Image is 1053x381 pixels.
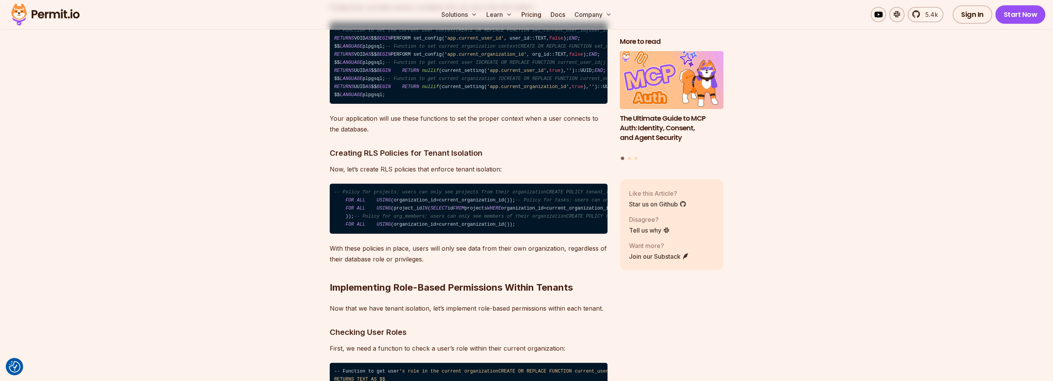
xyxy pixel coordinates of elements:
a: 5.4k [908,7,943,22]
h3: The Ultimate Guide to MCP Auth: Identity, Consent, and Agent Security [620,114,724,142]
a: Docs [547,7,568,22]
span: FOR [345,198,354,203]
button: Go to slide 3 [634,157,637,160]
p: Now, let’s create RLS policies that enforce tenant isolation: [330,164,607,175]
span: BEGIN [377,52,391,57]
p: Disagree? [629,215,670,224]
button: Company [571,7,615,22]
a: Start Now [995,5,1046,24]
h2: More to read [620,37,724,47]
span: LANGUAGE [340,44,362,49]
span: AS [365,68,371,73]
button: Learn [483,7,515,22]
span: false [549,36,564,41]
span: RETURNS [334,68,354,73]
span: AS [365,84,371,90]
span: IN [422,206,428,211]
a: Sign In [953,5,992,24]
span: 'app.current_user_id' [487,68,546,73]
span: FOR [345,206,354,211]
li: 1 of 3 [620,51,724,152]
a: The Ultimate Guide to MCP Auth: Identity, Consent, and Agent SecurityThe Ultimate Guide to MCP Au... [620,51,724,152]
span: -- Function to get current user IDCREATE OR REPLACE FUNCTION current_user_id() [385,60,606,65]
img: Permit logo [8,2,83,28]
span: BEGIN [377,36,391,41]
span: RETURNS [334,84,354,90]
span: 'app.current_organization_id' [487,84,569,90]
span: USING [377,222,391,227]
button: Go to slide 2 [628,157,631,160]
code: VOID $$ PERFORM set_config( , user_id::TEXT, ); ; $$ plpgsql; VOID $$ PERFORM set_config( , org_i... [330,22,607,104]
button: Go to slide 1 [621,157,624,160]
span: false [569,52,583,57]
span: ALL [357,222,365,227]
span: -- Function to set current organization contextCREATE OR REPLACE FUNCTION set_current_organizatio... [385,44,708,49]
p: Your application will use these functions to set the proper context when a user connects to the d... [330,113,607,135]
span: ALL [357,198,365,203]
span: RETURN [402,84,419,90]
span: RETURN [402,68,419,73]
span: true [549,68,561,73]
span: ALL [357,206,365,211]
img: The Ultimate Guide to MCP Auth: Identity, Consent, and Agent Security [620,51,724,110]
img: Revisit consent button [9,361,20,373]
h3: Creating RLS Policies for Tenant Isolation [330,147,607,159]
p: With these policies in place, users will only see data from their own organization, regardless of... [330,243,607,265]
h3: Checking User Roles [330,326,607,338]
span: -- Function to get current organization IDCREATE OR REPLACE FUNCTION current_organization_id() [385,76,651,82]
span: LANGUAGE [340,92,362,98]
p: Want more? [629,241,689,250]
span: WHERE [487,206,501,211]
span: 'app.current_organization_id' [444,52,526,57]
span: SELECT [431,206,447,211]
span: FROM [453,206,464,211]
span: '' [566,68,572,73]
p: Like this Article? [629,189,686,198]
span: END [589,52,597,57]
span: -- Policy for tasks: users can only see tasks from projects in their organizationCREATE POLICY te... [515,198,874,203]
span: END [569,36,577,41]
code: (organization_id current_organization_id()); (project_id ( id projects organization_id current_or... [330,184,607,234]
span: AS [365,52,371,57]
span: = [436,222,439,227]
span: true [572,84,583,90]
span: FOR [345,222,354,227]
span: LANGUAGE [340,76,362,82]
span: 5.4k [921,10,938,19]
a: Pricing [518,7,544,22]
a: Star us on Github [629,200,686,209]
span: -- Function to set the current user contextCREATE OR REPLACE FUNCTION set_current_user_id(user_id... [334,28,626,33]
button: Consent Preferences [9,361,20,373]
span: RETURNS [334,52,354,57]
span: USING [377,198,391,203]
span: BEGIN [377,84,391,90]
span: END [594,68,603,73]
span: = [544,206,546,211]
span: '' [589,84,594,90]
span: -- Policy for projects: users can only see projects from their organizationCREATE POLICY tenant_i... [334,190,685,195]
a: Tell us why [629,226,670,235]
a: Join our Substack [629,252,689,261]
span: USING [377,206,391,211]
p: First, we need a function to check a user’s role within their current organization: [330,343,607,354]
span: = [436,198,439,203]
h2: Implementing Role-Based Permissions Within Tenants [330,251,607,294]
div: Posts [620,51,724,161]
span: RETURNS [334,36,354,41]
span: BEGIN [377,68,391,73]
button: Solutions [438,7,480,22]
span: LANGUAGE [340,60,362,65]
p: Now that we have tenant isolation, let’s implement role-based permissions within each tenant. [330,303,607,314]
span: nullif [422,84,439,90]
span: -- Policy for org_members: users can only see members of their organizationCREATE POLICY tenant_i... [354,214,713,219]
span: AS [365,36,371,41]
span: nullif [422,68,439,73]
span: 'app.current_user_id' [444,36,504,41]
